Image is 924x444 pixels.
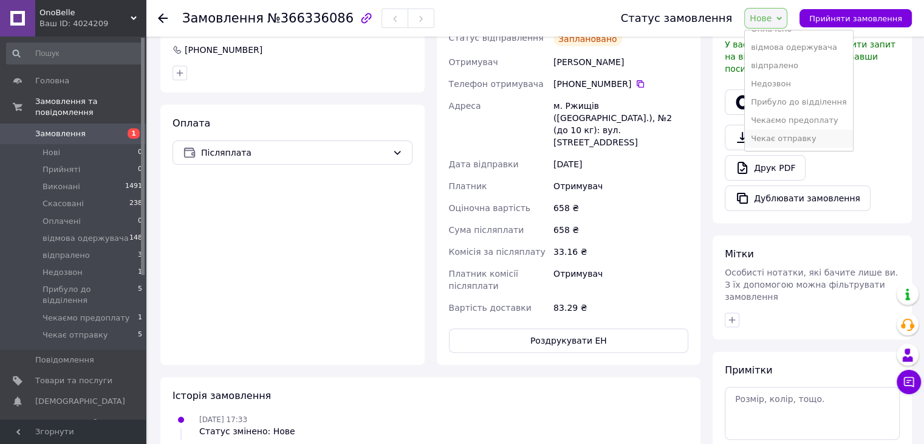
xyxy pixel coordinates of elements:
[725,364,772,376] span: Примітки
[43,181,80,192] span: Виконані
[43,198,84,209] span: Скасовані
[138,147,142,158] span: 0
[35,417,112,439] span: Показники роботи компанії
[138,330,142,341] span: 5
[449,33,544,43] span: Статус відправлення
[35,96,146,118] span: Замовлення та повідомлення
[35,396,125,407] span: [DEMOGRAPHIC_DATA]
[725,268,898,302] span: Особисті нотатки, які бачите лише ви. З їх допомогою можна фільтрувати замовлення
[182,11,264,26] span: Замовлення
[725,89,815,115] button: Видати чек
[43,164,80,175] span: Прийняті
[725,155,806,181] a: Друк PDF
[897,370,921,394] button: Чат з покупцем
[173,390,271,401] span: Історія замовлення
[725,248,754,260] span: Мітки
[553,32,622,46] div: Заплановано
[725,40,895,74] span: У вас є 30 днів, щоб відправити запит на відгук покупцеві, скопіювавши посилання.
[173,117,210,129] span: Оплата
[138,216,142,227] span: 0
[725,125,844,150] a: Завантажити PDF
[449,225,524,235] span: Сума післяплати
[725,186,871,211] button: Дублювати замовлення
[551,241,691,263] div: 33.16 ₴
[35,355,94,366] span: Повідомлення
[129,198,142,209] span: 238
[199,425,295,437] div: Статус змінено: Нове
[138,284,142,306] span: 5
[745,38,853,57] li: відмова одержувача
[551,51,691,73] div: [PERSON_NAME]
[745,57,853,75] li: відпралено
[621,12,733,24] div: Статус замовлення
[551,175,691,197] div: Отримувач
[799,9,912,27] button: Прийняти замовлення
[39,18,146,29] div: Ваш ID: 4024209
[551,219,691,241] div: 658 ₴
[183,44,264,56] div: [PHONE_NUMBER]
[125,181,142,192] span: 1491
[449,203,530,213] span: Оціночна вартість
[43,284,138,306] span: Прибуло до відділення
[449,57,498,67] span: Отримувач
[551,153,691,175] div: [DATE]
[201,146,388,159] span: Післяплата
[43,233,129,244] span: відмова одержувача
[745,111,853,130] li: Чекаємо предоплату
[138,250,142,261] span: 3
[551,95,691,153] div: м. Ржищів ([GEOGRAPHIC_DATA].), №2 (до 10 кг): вул. [STREET_ADDRESS]
[43,147,60,158] span: Нові
[449,181,487,191] span: Платник
[199,415,247,424] span: [DATE] 17:33
[449,101,481,111] span: Адреса
[449,159,519,169] span: Дата відправки
[43,330,108,341] span: Чекає отправку
[138,267,142,278] span: 1
[43,216,81,227] span: Оплачені
[449,303,532,313] span: Вартість доставки
[449,328,689,353] button: Роздрукувати ЕН
[128,128,140,139] span: 1
[745,130,853,148] li: Чекає отправку
[43,267,83,278] span: Недозвон
[551,297,691,319] div: 83.29 ₴
[6,43,143,64] input: Пошук
[129,233,142,244] span: 148
[809,14,902,23] span: Прийняти замовлення
[43,313,130,324] span: Чекаємо предоплату
[551,263,691,297] div: Отримувач
[750,13,772,23] span: Нове
[553,78,688,90] div: [PHONE_NUMBER]
[745,75,853,93] li: Недозвон
[35,75,69,86] span: Головна
[43,250,90,261] span: відпралено
[449,79,544,89] span: Телефон отримувача
[745,93,853,111] li: Прибуло до відділення
[158,12,168,24] div: Повернутися назад
[551,197,691,219] div: 658 ₴
[267,11,354,26] span: №366336086
[35,128,86,139] span: Замовлення
[39,7,131,18] span: OnoBelle
[449,247,546,257] span: Комісія за післяплату
[138,164,142,175] span: 0
[449,269,518,291] span: Платник комісії післяплати
[35,375,112,386] span: Товари та послуги
[138,313,142,324] span: 1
